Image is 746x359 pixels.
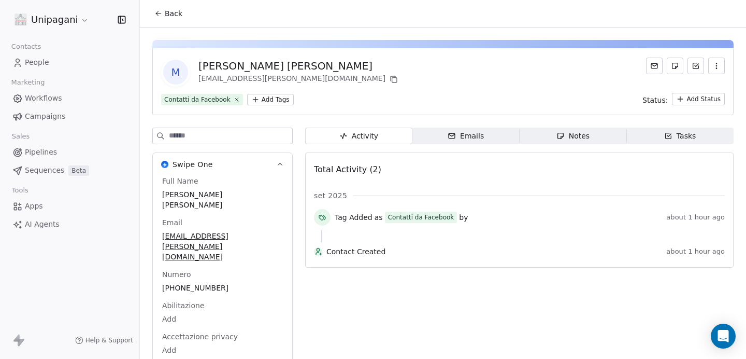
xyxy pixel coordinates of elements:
[163,60,188,85] span: M
[314,190,347,201] span: set 2025
[8,144,131,161] a: Pipelines
[160,332,240,342] span: Accettazione privacy
[459,212,468,223] span: by
[326,246,662,257] span: Contact Created
[162,283,283,293] span: [PHONE_NUMBER]
[162,189,283,210] span: [PERSON_NAME] [PERSON_NAME]
[8,198,131,215] a: Apps
[25,165,64,176] span: Sequences
[12,11,91,29] button: Unipagani
[8,54,131,71] a: People
[162,345,283,355] span: Add
[160,300,207,311] span: Abilitazione
[153,153,292,176] button: Swipe OneSwipe One
[75,336,133,344] a: Help & Support
[25,147,57,158] span: Pipelines
[198,59,400,73] div: [PERSON_NAME] [PERSON_NAME]
[31,13,78,26] span: Unipagani
[8,108,131,125] a: Campaigns
[160,217,184,228] span: Email
[375,212,383,223] span: as
[25,57,49,68] span: People
[388,213,454,222] div: Contatti da Facebook
[448,131,484,142] div: Emails
[198,73,400,86] div: [EMAIL_ADDRESS][PERSON_NAME][DOMAIN_NAME]
[160,176,200,186] span: Full Name
[162,314,283,324] span: Add
[7,183,33,198] span: Tools
[247,94,294,105] button: Add Tags
[642,95,668,105] span: Status:
[165,8,182,19] span: Back
[173,159,213,170] span: Swipe One
[25,93,62,104] span: Workflows
[25,219,60,230] span: AI Agents
[556,131,590,142] div: Notes
[7,129,34,144] span: Sales
[335,212,372,223] span: Tag Added
[8,90,131,107] a: Workflows
[25,201,43,212] span: Apps
[664,131,696,142] div: Tasks
[8,216,131,233] a: AI Agents
[672,93,725,105] button: Add Status
[68,165,89,176] span: Beta
[711,324,736,349] div: Open Intercom Messenger
[666,247,725,256] span: about 1 hour ago
[161,161,168,168] img: Swipe One
[15,13,27,26] img: logo%20unipagani.png
[148,4,189,23] button: Back
[164,95,231,104] div: Contatti da Facebook
[160,269,193,280] span: Numero
[666,213,725,222] span: about 1 hour ago
[25,111,65,122] span: Campaigns
[162,231,283,262] span: [EMAIL_ADDRESS][PERSON_NAME][DOMAIN_NAME]
[8,162,131,179] a: SequencesBeta
[314,164,381,174] span: Total Activity (2)
[85,336,133,344] span: Help & Support
[7,39,46,54] span: Contacts
[7,75,49,90] span: Marketing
